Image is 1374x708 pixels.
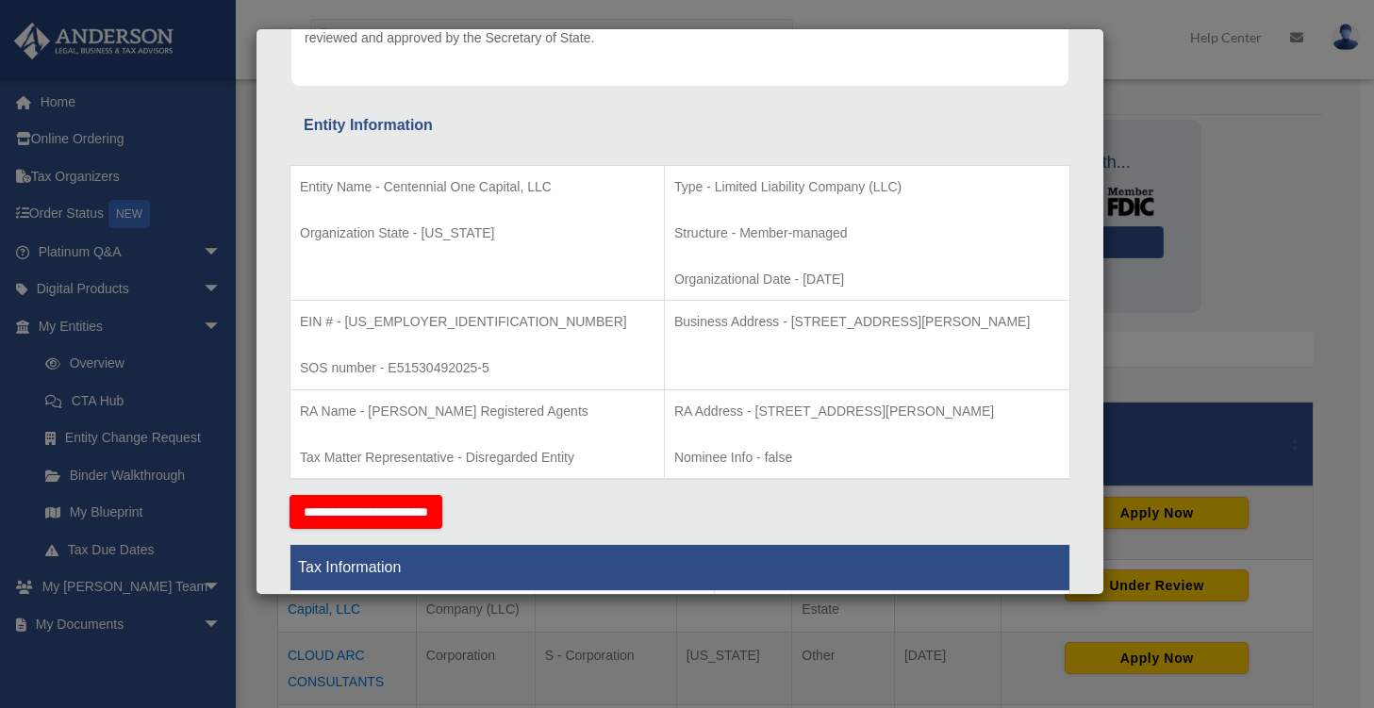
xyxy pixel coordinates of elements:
p: Organization State - [US_STATE] [300,222,654,245]
p: Business Address - [STREET_ADDRESS][PERSON_NAME] [674,310,1060,334]
p: Organizational Date - [DATE] [674,268,1060,291]
p: RA Name - [PERSON_NAME] Registered Agents [300,400,654,423]
p: SOS number - E51530492025-5 [300,356,654,380]
p: Tax Matter Representative - Disregarded Entity [300,446,654,469]
p: Entity Name - Centennial One Capital, LLC [300,175,654,199]
p: Type - Limited Liability Company (LLC) [674,175,1060,199]
p: Nominee Info - false [674,446,1060,469]
div: Entity Information [304,112,1056,139]
th: Tax Information [290,545,1070,591]
p: EIN # - [US_EMPLOYER_IDENTIFICATION_NUMBER] [300,310,654,334]
p: Structure - Member-managed [674,222,1060,245]
p: RA Address - [STREET_ADDRESS][PERSON_NAME] [674,400,1060,423]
